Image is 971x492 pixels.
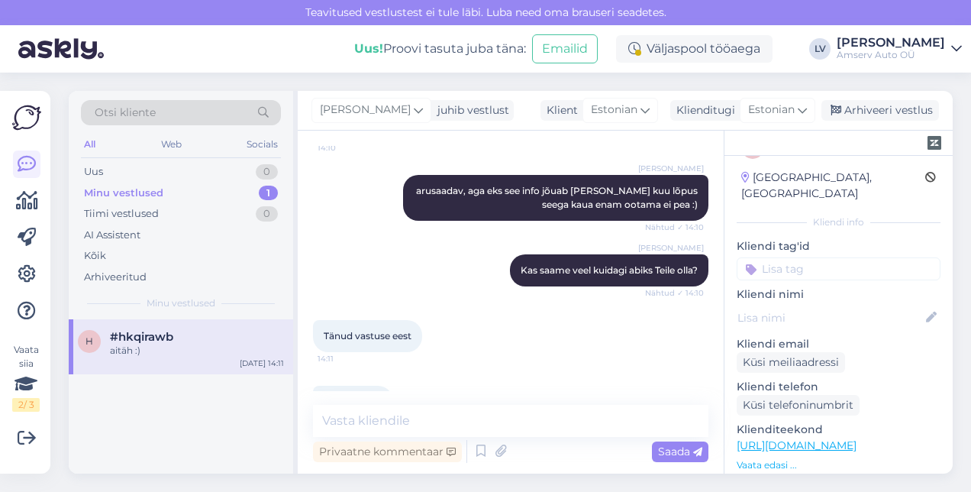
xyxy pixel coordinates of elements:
span: 14:11 [318,353,375,364]
p: Kliendi tag'id [737,238,940,254]
div: Proovi tasuta juba täna: [354,40,526,58]
div: Privaatne kommentaar [313,442,462,462]
div: Web [158,134,185,154]
div: [GEOGRAPHIC_DATA], [GEOGRAPHIC_DATA] [741,170,925,202]
div: Klienditugi [670,102,735,118]
div: [DATE] 14:11 [240,358,284,369]
input: Lisa tag [737,257,940,280]
span: Tänud vastuse eest [324,330,411,341]
img: zendesk [927,136,941,150]
div: 1 [259,186,278,201]
div: Küsi telefoninumbrit [737,395,860,416]
div: Küsi meiliaadressi [737,352,845,373]
b: Uus! [354,41,383,56]
span: Estonian [748,102,795,118]
a: [PERSON_NAME]Amserv Auto OÜ [837,37,962,61]
div: Vaata siia [12,343,40,412]
div: Klient [540,102,578,118]
p: Vaata edasi ... [737,458,940,472]
div: LV [809,38,831,60]
span: [PERSON_NAME] [638,163,704,174]
span: Estonian [591,102,637,118]
div: 2 / 3 [12,398,40,412]
p: Kliendi email [737,336,940,352]
div: Kõik [84,248,106,264]
div: 0 [256,164,278,180]
span: Saada [658,445,702,458]
div: [PERSON_NAME] [837,37,945,49]
div: Väljaspool tööaega [616,35,773,63]
span: [PERSON_NAME] [320,102,411,118]
img: Askly Logo [12,103,41,132]
div: Tiimi vestlused [84,206,159,222]
p: Klienditeekond [737,422,940,438]
div: Arhiveeri vestlus [821,100,939,121]
span: Nähtud ✓ 14:10 [645,222,704,233]
div: 0 [256,206,278,222]
span: h [85,335,93,347]
button: Emailid [532,34,598,63]
span: Nähtud ✓ 14:10 [645,287,704,299]
p: Kliendi nimi [737,286,940,303]
div: Uus [84,164,103,180]
span: Otsi kliente [95,105,156,121]
span: arusaadav, aga eks see info jõuab [PERSON_NAME] kuu lõpus seega kaua enam ootama ei pea :) [416,185,700,210]
span: Minu vestlused [147,296,215,310]
div: Socials [244,134,281,154]
div: juhib vestlust [431,102,509,118]
span: #hkqirawb [110,330,173,344]
div: aitäh :) [110,344,284,358]
div: AI Assistent [84,228,140,243]
div: All [81,134,98,154]
span: Kas saame veel kuidagi abiks Teile olla? [521,264,698,276]
div: Amserv Auto OÜ [837,49,945,61]
div: Minu vestlused [84,186,163,201]
div: Kliendi info [737,215,940,229]
input: Lisa nimi [737,309,923,326]
span: [PERSON_NAME] [638,242,704,254]
div: Arhiveeritud [84,270,147,285]
span: 14:10 [318,142,375,154]
p: Kliendi telefon [737,379,940,395]
a: [URL][DOMAIN_NAME] [737,439,856,452]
